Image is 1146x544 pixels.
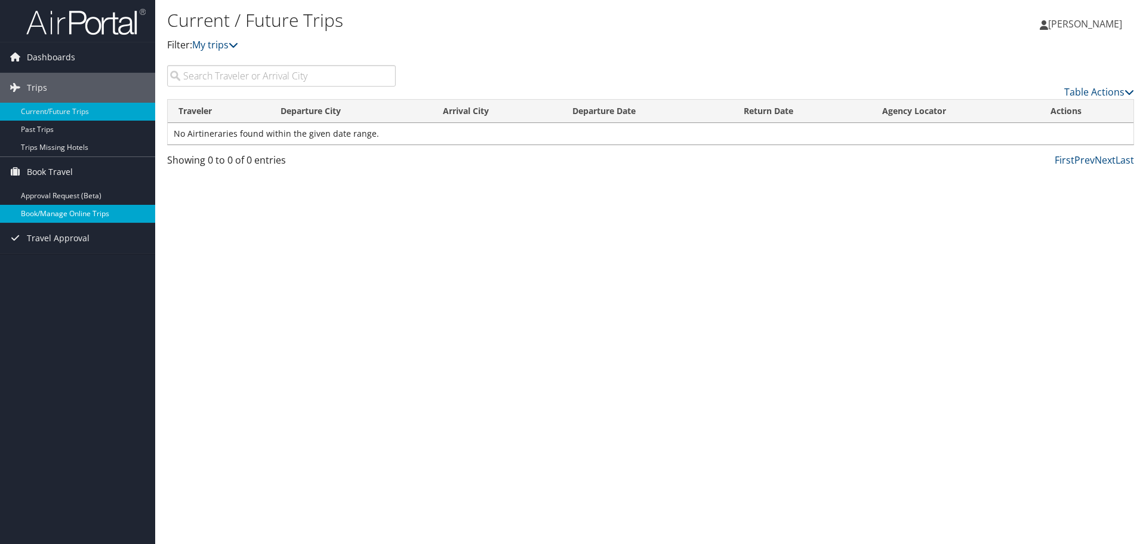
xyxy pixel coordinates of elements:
th: Return Date: activate to sort column ascending [733,100,871,123]
div: Showing 0 to 0 of 0 entries [167,153,396,173]
span: Travel Approval [27,223,90,253]
span: Trips [27,73,47,103]
a: First [1055,153,1074,167]
a: Last [1116,153,1134,167]
th: Traveler: activate to sort column ascending [168,100,270,123]
h1: Current / Future Trips [167,8,812,33]
th: Departure City: activate to sort column ascending [270,100,432,123]
span: [PERSON_NAME] [1048,17,1122,30]
p: Filter: [167,38,812,53]
a: My trips [192,38,238,51]
th: Actions [1040,100,1133,123]
img: airportal-logo.png [26,8,146,36]
a: Table Actions [1064,85,1134,99]
input: Search Traveler or Arrival City [167,65,396,87]
a: [PERSON_NAME] [1040,6,1134,42]
a: Next [1095,153,1116,167]
th: Arrival City: activate to sort column ascending [432,100,562,123]
span: Book Travel [27,157,73,187]
th: Agency Locator: activate to sort column ascending [871,100,1040,123]
a: Prev [1074,153,1095,167]
span: Dashboards [27,42,75,72]
td: No Airtineraries found within the given date range. [168,123,1133,145]
th: Departure Date: activate to sort column descending [562,100,733,123]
